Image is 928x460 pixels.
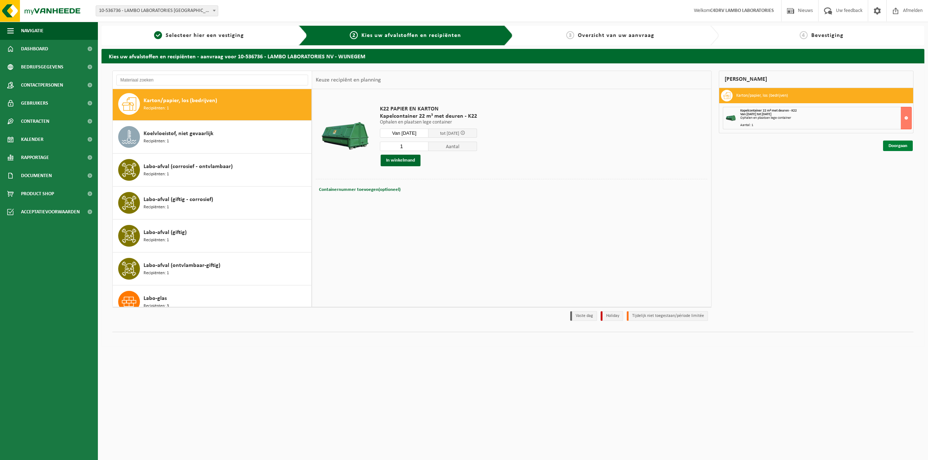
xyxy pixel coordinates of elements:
span: Bedrijfsgegevens [21,58,63,76]
span: 4 [800,31,808,39]
button: Labo-afval (giftig - corrosief) Recipiënten: 1 [113,187,312,219]
span: Labo-afval (corrosief - ontvlambaar) [144,162,233,171]
div: Aantal: 1 [740,124,912,127]
input: Materiaal zoeken [116,75,308,85]
li: Tijdelijk niet toegestaan/période limitée [627,311,708,321]
span: Labo-afval (ontvlambaar-giftig) [144,261,220,270]
h3: Karton/papier, los (bedrijven) [736,90,788,101]
span: Documenten [21,167,52,185]
span: 10-536736 - LAMBO LABORATORIES NV - WIJNEGEM [96,5,218,16]
a: Doorgaan [883,141,913,151]
div: [PERSON_NAME] [719,71,914,88]
span: 1 [154,31,162,39]
span: Karton/papier, los (bedrijven) [144,96,217,105]
button: Labo-afval (corrosief - ontvlambaar) Recipiënten: 1 [113,154,312,187]
span: Recipiënten: 1 [144,138,169,145]
span: Product Shop [21,185,54,203]
span: Labo-afval (giftig - corrosief) [144,195,213,204]
li: Vaste dag [570,311,597,321]
h2: Kies uw afvalstoffen en recipiënten - aanvraag voor 10-536736 - LAMBO LABORATORIES NV - WIJNEGEM [101,49,924,63]
span: Recipiënten: 1 [144,171,169,178]
span: Overzicht van uw aanvraag [578,33,654,38]
span: Kapelcontainer 22 m³ met deuren - K22 [380,113,477,120]
span: tot [DATE] [440,131,459,136]
span: 2 [350,31,358,39]
strong: C4DRV LAMBO LABORATORIES [710,8,774,13]
span: Recipiënten: 1 [144,270,169,277]
span: Labo-afval (giftig) [144,228,187,237]
button: Labo-glas Recipiënten: 3 [113,285,312,318]
span: Gebruikers [21,94,48,112]
strong: Van [DATE] tot [DATE] [740,112,771,116]
span: Rapportage [21,149,49,167]
span: Acceptatievoorwaarden [21,203,80,221]
div: Ophalen en plaatsen lege container [740,116,912,120]
button: Labo-afval (giftig) Recipiënten: 1 [113,219,312,252]
a: 1Selecteer hier een vestiging [105,31,293,40]
span: Navigatie [21,22,43,40]
span: 3 [566,31,574,39]
li: Holiday [601,311,623,321]
span: K22 PAPIER EN KARTON [380,105,477,113]
span: Kies uw afvalstoffen en recipiënten [361,33,461,38]
span: Koelvloeistof, niet gevaarlijk [144,129,214,138]
button: Karton/papier, los (bedrijven) Recipiënten: 1 [113,88,312,121]
span: Contactpersonen [21,76,63,94]
span: Selecteer hier een vestiging [166,33,244,38]
button: In winkelmand [381,155,420,166]
span: Dashboard [21,40,48,58]
p: Ophalen en plaatsen lege container [380,120,477,125]
span: Recipiënten: 1 [144,105,169,112]
span: Recipiënten: 1 [144,237,169,244]
span: Recipiënten: 1 [144,204,169,211]
span: Recipiënten: 3 [144,303,169,310]
div: Keuze recipiënt en planning [312,71,385,89]
span: 10-536736 - LAMBO LABORATORIES NV - WIJNEGEM [96,6,218,16]
button: Labo-afval (ontvlambaar-giftig) Recipiënten: 1 [113,252,312,285]
span: Aantal [428,142,477,151]
span: Contracten [21,112,49,130]
button: Koelvloeistof, niet gevaarlijk Recipiënten: 1 [113,121,312,154]
span: Kapelcontainer 22 m³ met deuren - K22 [740,109,797,113]
span: Labo-glas [144,294,167,303]
span: Bevestiging [811,33,844,38]
button: Containernummer toevoegen(optioneel) [318,185,401,195]
input: Selecteer datum [380,129,428,138]
span: Kalender [21,130,43,149]
span: Containernummer toevoegen(optioneel) [319,187,401,192]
